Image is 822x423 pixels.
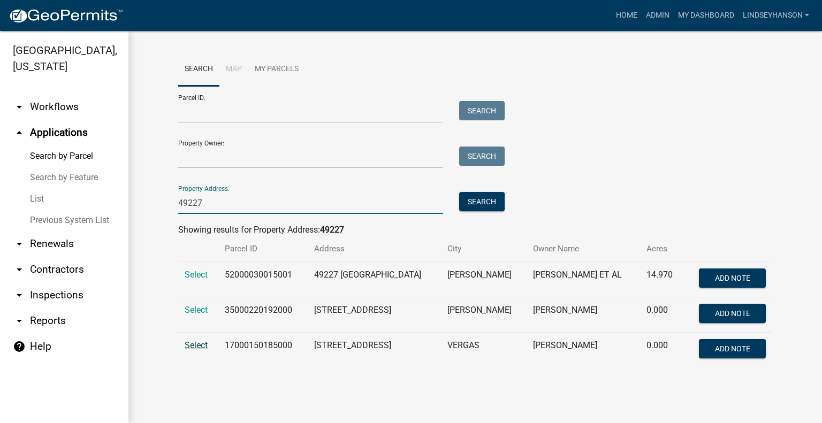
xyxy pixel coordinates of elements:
[699,304,766,323] button: Add Note
[640,262,683,297] td: 14.970
[459,192,505,211] button: Search
[714,344,750,353] span: Add Note
[674,5,739,26] a: My Dashboard
[13,314,26,327] i: arrow_drop_down
[699,339,766,358] button: Add Note
[308,236,441,262] th: Address
[640,236,683,262] th: Acres
[441,333,527,368] td: VERGAS
[13,340,26,353] i: help
[248,52,305,87] a: My Parcels
[13,126,26,139] i: arrow_drop_up
[441,262,527,297] td: [PERSON_NAME]
[178,224,772,236] div: Showing results for Property Address:
[612,5,642,26] a: Home
[441,236,527,262] th: City
[308,333,441,368] td: [STREET_ADDRESS]
[178,52,219,87] a: Search
[218,262,308,297] td: 52000030015001
[739,5,813,26] a: Lindseyhanson
[640,333,683,368] td: 0.000
[13,263,26,276] i: arrow_drop_down
[218,236,308,262] th: Parcel ID
[218,333,308,368] td: 17000150185000
[642,5,674,26] a: Admin
[527,297,640,333] td: [PERSON_NAME]
[459,147,505,166] button: Search
[527,333,640,368] td: [PERSON_NAME]
[185,340,208,350] a: Select
[13,101,26,113] i: arrow_drop_down
[714,274,750,282] span: Add Note
[640,297,683,333] td: 0.000
[308,297,441,333] td: [STREET_ADDRESS]
[308,262,441,297] td: 49227 [GEOGRAPHIC_DATA]
[320,225,344,235] strong: 49227
[527,262,640,297] td: [PERSON_NAME] ET AL
[699,268,766,288] button: Add Note
[218,297,308,333] td: 35000220192000
[714,309,750,318] span: Add Note
[13,289,26,302] i: arrow_drop_down
[441,297,527,333] td: [PERSON_NAME]
[459,101,505,120] button: Search
[527,236,640,262] th: Owner Name
[185,305,208,315] a: Select
[185,270,208,280] a: Select
[13,237,26,250] i: arrow_drop_down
